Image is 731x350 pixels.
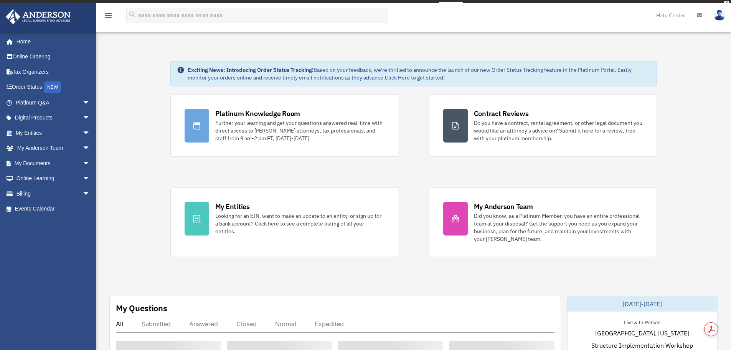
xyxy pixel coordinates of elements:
div: Expedited [315,320,344,328]
span: [GEOGRAPHIC_DATA], [US_STATE] [595,328,689,338]
span: arrow_drop_down [83,186,98,202]
a: Platinum Knowledge Room Further your learning and get your questions answered real-time with dire... [170,95,398,157]
div: Submitted [142,320,171,328]
span: arrow_drop_down [83,171,98,187]
div: close [724,1,729,6]
a: Platinum Q&Aarrow_drop_down [5,95,102,110]
span: arrow_drop_down [83,156,98,171]
div: Closed [236,320,257,328]
a: Home [5,34,98,49]
div: Live & In-Person [618,318,667,326]
a: Online Ordering [5,49,102,65]
div: All [116,320,123,328]
img: User Pic [714,10,725,21]
div: Platinum Knowledge Room [215,109,300,118]
a: Order StatusNEW [5,80,102,95]
div: Looking for an EIN, want to make an update to an entity, or sign up for a bank account? Click her... [215,212,384,235]
div: Did you know, as a Platinum Member, you have an entire professional team at your disposal? Get th... [474,212,643,243]
div: Normal [275,320,296,328]
a: My Entitiesarrow_drop_down [5,125,102,141]
div: My Entities [215,202,250,211]
a: Billingarrow_drop_down [5,186,102,201]
a: My Anderson Teamarrow_drop_down [5,141,102,156]
span: arrow_drop_down [83,110,98,126]
span: arrow_drop_down [83,125,98,141]
img: Anderson Advisors Platinum Portal [3,9,73,24]
span: Structure Implementation Workshop [591,341,693,350]
a: Online Learningarrow_drop_down [5,171,102,186]
i: menu [104,11,113,20]
div: Based on your feedback, we're thrilled to announce the launch of our new Order Status Tracking fe... [188,66,650,81]
a: Tax Organizers [5,64,102,80]
a: My Anderson Team Did you know, as a Platinum Member, you have an entire professional team at your... [429,187,657,257]
a: menu [104,13,113,20]
div: Do you have a contract, rental agreement, or other legal document you would like an attorney's ad... [474,119,643,142]
a: Events Calendar [5,201,102,217]
div: Answered [189,320,218,328]
i: search [128,10,137,19]
div: [DATE]-[DATE] [568,296,717,312]
div: My Questions [116,302,167,314]
div: Further your learning and get your questions answered real-time with direct access to [PERSON_NAM... [215,119,384,142]
div: My Anderson Team [474,202,533,211]
a: Contract Reviews Do you have a contract, rental agreement, or other legal document you would like... [429,95,657,157]
a: My Documentsarrow_drop_down [5,156,102,171]
span: arrow_drop_down [83,95,98,111]
a: survey [439,2,463,11]
div: Contract Reviews [474,109,529,118]
a: My Entities Looking for an EIN, want to make an update to an entity, or sign up for a bank accoun... [170,187,398,257]
strong: Exciting News: Introducing Order Status Tracking! [188,66,314,73]
span: arrow_drop_down [83,141,98,156]
div: Get a chance to win 6 months of Platinum for free just by filling out this [268,2,436,11]
a: Digital Productsarrow_drop_down [5,110,102,126]
a: Click Here to get started! [385,74,445,81]
div: NEW [44,81,61,93]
